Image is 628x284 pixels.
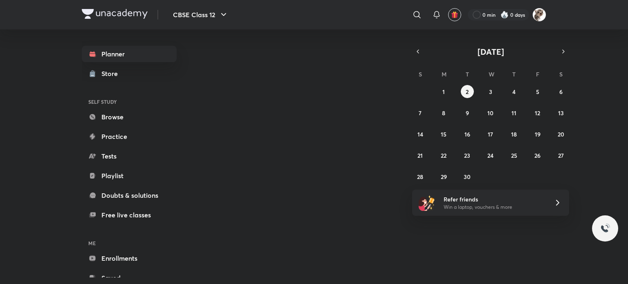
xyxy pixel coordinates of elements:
abbr: September 24, 2025 [487,152,493,159]
button: September 1, 2025 [437,85,450,98]
img: streak [500,11,509,19]
abbr: September 15, 2025 [441,130,446,138]
a: Enrollments [82,250,177,266]
img: Lavanya [532,8,546,22]
button: September 9, 2025 [461,106,474,119]
abbr: Thursday [512,70,516,78]
img: ttu [600,224,610,233]
abbr: September 16, 2025 [464,130,470,138]
button: September 14, 2025 [414,127,427,141]
button: September 18, 2025 [507,127,520,141]
button: September 7, 2025 [414,106,427,119]
button: September 3, 2025 [484,85,497,98]
button: September 29, 2025 [437,170,450,183]
button: September 8, 2025 [437,106,450,119]
abbr: September 6, 2025 [559,88,563,96]
abbr: September 19, 2025 [535,130,541,138]
abbr: September 29, 2025 [441,173,447,181]
img: referral [419,195,435,211]
abbr: September 18, 2025 [511,130,517,138]
a: Browse [82,109,177,125]
a: Store [82,65,177,82]
button: avatar [448,8,461,21]
button: September 5, 2025 [531,85,544,98]
h6: SELF STUDY [82,95,177,109]
abbr: September 30, 2025 [464,173,471,181]
button: September 24, 2025 [484,149,497,162]
button: September 22, 2025 [437,149,450,162]
button: September 27, 2025 [554,149,567,162]
button: September 6, 2025 [554,85,567,98]
abbr: September 13, 2025 [558,109,564,117]
abbr: Saturday [559,70,563,78]
button: September 26, 2025 [531,149,544,162]
div: Store [101,69,123,78]
p: Win a laptop, vouchers & more [444,203,544,211]
a: Company Logo [82,9,148,21]
abbr: September 4, 2025 [512,88,516,96]
button: September 15, 2025 [437,127,450,141]
button: [DATE] [424,46,558,57]
abbr: September 14, 2025 [417,130,423,138]
abbr: September 3, 2025 [489,88,492,96]
abbr: September 10, 2025 [487,109,493,117]
button: September 4, 2025 [507,85,520,98]
span: [DATE] [478,46,504,57]
a: Doubts & solutions [82,187,177,203]
abbr: September 20, 2025 [558,130,564,138]
button: September 25, 2025 [507,149,520,162]
abbr: Sunday [419,70,422,78]
abbr: September 5, 2025 [536,88,539,96]
a: Playlist [82,168,177,184]
img: Company Logo [82,9,148,19]
abbr: September 2, 2025 [466,88,469,96]
abbr: Tuesday [466,70,469,78]
a: Planner [82,46,177,62]
button: September 17, 2025 [484,127,497,141]
abbr: September 8, 2025 [442,109,445,117]
button: September 28, 2025 [414,170,427,183]
abbr: Wednesday [489,70,494,78]
a: Tests [82,148,177,164]
abbr: September 26, 2025 [534,152,541,159]
abbr: September 11, 2025 [511,109,516,117]
button: September 19, 2025 [531,127,544,141]
abbr: September 27, 2025 [558,152,564,159]
abbr: September 21, 2025 [417,152,423,159]
button: September 16, 2025 [461,127,474,141]
img: avatar [451,11,458,18]
button: September 10, 2025 [484,106,497,119]
button: September 12, 2025 [531,106,544,119]
abbr: September 25, 2025 [511,152,517,159]
abbr: September 23, 2025 [464,152,470,159]
a: Free live classes [82,207,177,223]
a: Practice [82,128,177,145]
abbr: September 22, 2025 [441,152,446,159]
abbr: September 17, 2025 [488,130,493,138]
button: September 20, 2025 [554,127,567,141]
abbr: Monday [442,70,446,78]
abbr: September 12, 2025 [535,109,540,117]
abbr: September 9, 2025 [466,109,469,117]
abbr: September 7, 2025 [419,109,422,117]
abbr: Friday [536,70,539,78]
button: September 23, 2025 [461,149,474,162]
abbr: September 1, 2025 [442,88,445,96]
abbr: September 28, 2025 [417,173,423,181]
h6: ME [82,236,177,250]
button: September 21, 2025 [414,149,427,162]
h6: Refer friends [444,195,544,203]
button: CBSE Class 12 [168,7,233,23]
button: September 13, 2025 [554,106,567,119]
button: September 30, 2025 [461,170,474,183]
button: September 11, 2025 [507,106,520,119]
button: September 2, 2025 [461,85,474,98]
